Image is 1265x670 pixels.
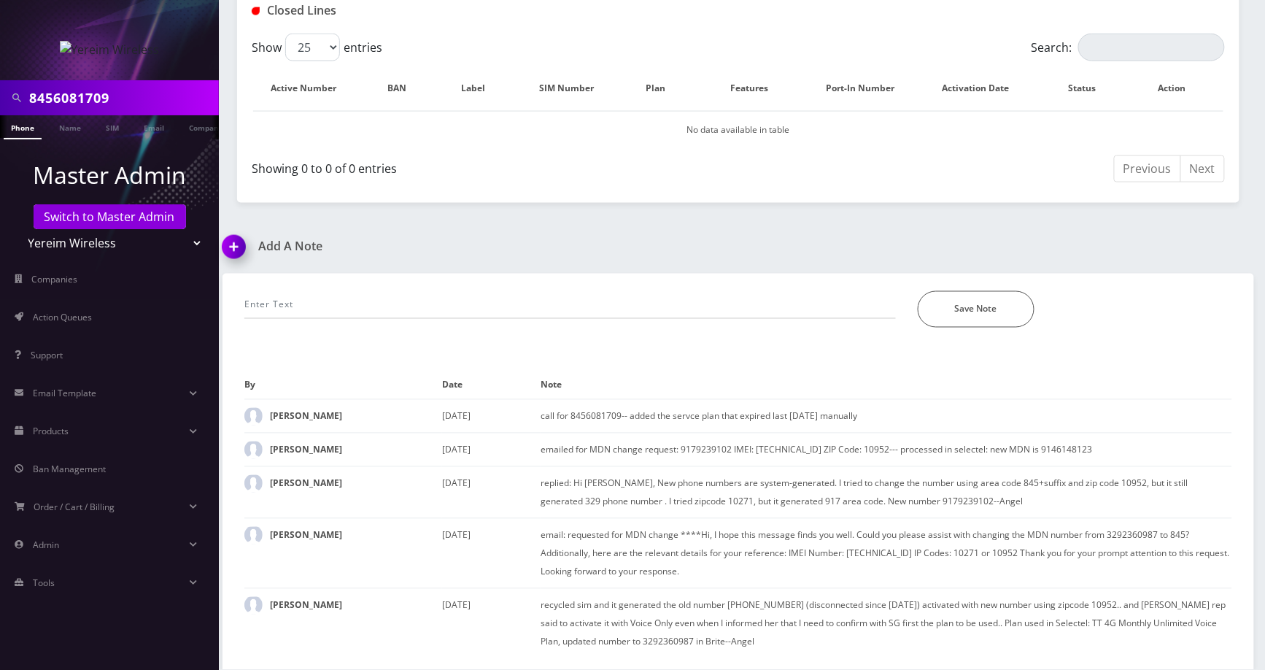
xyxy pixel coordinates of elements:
[252,7,260,15] img: Closed Lines
[921,67,1044,109] th: Activation Date: activate to sort column ascending
[1078,34,1225,61] input: Search:
[31,349,63,361] span: Support
[136,115,171,138] a: Email
[270,477,342,490] strong: [PERSON_NAME]
[442,371,541,399] th: Date
[270,410,342,423] strong: [PERSON_NAME]
[33,387,96,399] span: Email Template
[1045,67,1134,109] th: Status: activate to sort column ascending
[52,115,88,138] a: Name
[285,34,340,61] select: Showentries
[541,371,1232,399] th: Note
[33,311,92,323] span: Action Queues
[253,111,1223,148] td: No data available in table
[223,239,727,253] a: Add A Note
[34,204,186,229] a: Switch to Master Admin
[270,444,342,456] strong: [PERSON_NAME]
[98,115,126,138] a: SIM
[541,433,1232,466] td: emailed for MDN change request: 9179239102 IMEI: [TECHNICAL_ID] ZIP Code: 10952--- processed in s...
[252,34,382,61] label: Show entries
[541,518,1232,588] td: email: requested for MDN change ****Hi, I hope this message finds you well. Could you please assi...
[1114,155,1181,182] a: Previous
[1032,34,1225,61] label: Search:
[252,4,562,18] h1: Closed Lines
[29,84,215,112] input: Search in Company
[60,41,160,58] img: Yereim Wireless
[252,154,727,177] div: Showing 0 to 0 of 0 entries
[253,67,368,109] th: Active Number: activate to sort column descending
[627,67,697,109] th: Plan: activate to sort column ascending
[34,501,115,513] span: Order / Cart / Billing
[441,67,521,109] th: Label: activate to sort column ascending
[522,67,626,109] th: SIM Number: activate to sort column ascending
[700,67,814,109] th: Features: activate to sort column ascending
[32,273,78,285] span: Companies
[816,67,920,109] th: Port-In Number: activate to sort column ascending
[270,529,342,542] strong: [PERSON_NAME]
[442,588,541,658] td: [DATE]
[244,371,442,399] th: By
[182,115,231,138] a: Company
[33,463,106,475] span: Ban Management
[442,466,541,518] td: [DATE]
[1180,155,1225,182] a: Next
[442,433,541,466] td: [DATE]
[244,291,896,319] input: Enter Text
[442,518,541,588] td: [DATE]
[4,115,42,139] a: Phone
[918,291,1034,328] button: Save Note
[33,425,69,437] span: Products
[442,399,541,433] td: [DATE]
[369,67,439,109] th: BAN: activate to sort column ascending
[541,466,1232,518] td: replied: Hi [PERSON_NAME], New phone numbers are system-generated. I tried to change the number u...
[541,588,1232,658] td: recycled sim and it generated the old number [PHONE_NUMBER] (disconnected since [DATE]) activated...
[1135,67,1223,109] th: Action : activate to sort column ascending
[33,539,59,551] span: Admin
[33,577,55,589] span: Tools
[541,399,1232,433] td: call for 8456081709-- added the servce plan that expired last [DATE] manually
[270,599,342,612] strong: [PERSON_NAME]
